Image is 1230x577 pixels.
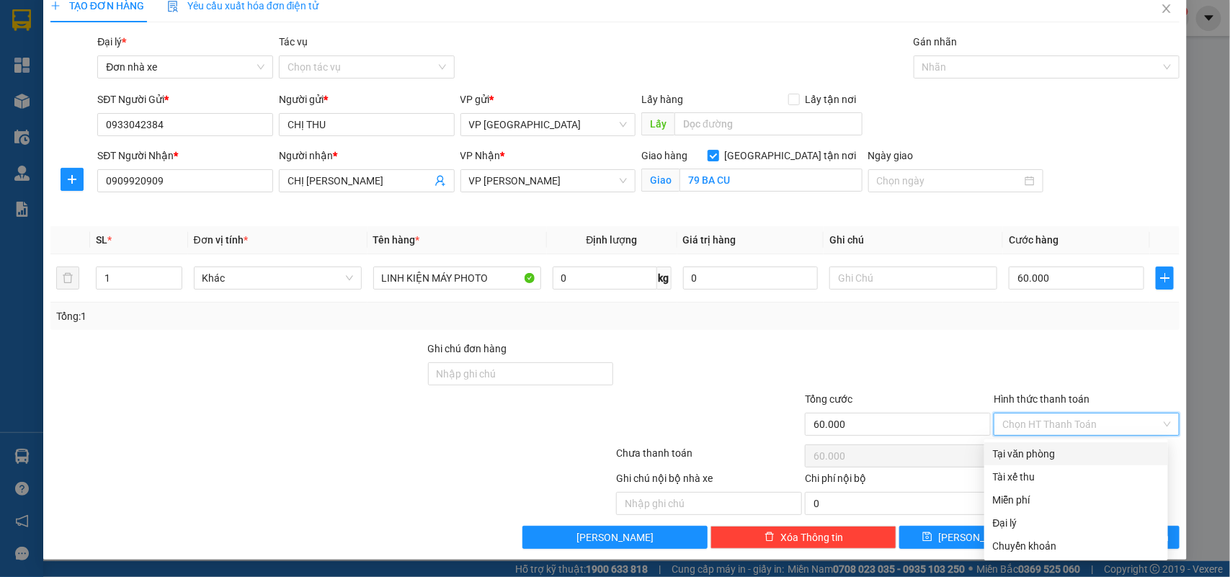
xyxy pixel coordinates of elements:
span: Đơn nhà xe [106,56,264,78]
span: Giá trị hàng [683,234,736,246]
button: plus [1156,267,1174,290]
div: Chuyển khoản [993,538,1159,554]
div: Tổng: 1 [56,308,476,324]
div: Tại văn phòng [993,446,1159,462]
label: Ngày giao [868,150,914,161]
span: [PERSON_NAME] [938,529,1015,545]
span: Đại lý [97,36,126,48]
span: Định lượng [587,234,638,246]
span: delete [765,532,775,543]
label: Hình thức thanh toán [994,393,1089,405]
span: Lấy hàng [641,94,683,105]
span: VP Vũng Tàu [469,170,628,192]
span: Tổng cước [805,393,852,405]
input: VD: Bàn, Ghế [373,267,541,290]
div: Tài xế thu [993,469,1159,485]
div: Người nhận [279,148,455,164]
span: Xóa Thông tin [780,529,843,545]
img: icon [167,1,179,12]
input: Ghi Chú [829,267,997,290]
li: Vie Limousine [7,7,209,35]
button: delete [56,267,79,290]
th: Ghi chú [824,226,1003,254]
img: logo.jpg [7,7,58,58]
span: kg [657,267,672,290]
span: Giao [641,169,679,192]
button: save[PERSON_NAME] [899,526,1038,549]
label: Tác vụ [279,36,308,48]
span: plus [61,174,83,185]
input: Ngày giao [877,173,1022,189]
div: Chi phí nội bộ [805,470,991,492]
span: user-add [434,175,446,187]
span: plus [1157,272,1173,284]
span: close [1161,3,1172,14]
span: Lấy [641,112,674,135]
span: environment [99,96,110,106]
div: SĐT Người Gửi [97,91,273,107]
button: deleteXóa Thông tin [710,526,896,549]
span: VP Nhận [460,150,501,161]
span: VP Quận 1 [469,114,628,135]
div: VP gửi [460,91,636,107]
span: [PERSON_NAME] [576,529,654,545]
span: Đơn vị tính [194,234,248,246]
div: Chưa thanh toán [615,445,804,470]
li: VP VP [GEOGRAPHIC_DATA] [7,61,99,109]
div: Miễn phí [993,492,1159,508]
div: Đại lý [993,515,1159,531]
span: save [922,532,932,543]
span: Lấy tận nơi [800,91,863,107]
button: plus [61,168,84,191]
label: Ghi chú đơn hàng [428,343,507,354]
input: Ghi chú đơn hàng [428,362,614,385]
input: 0 [683,267,819,290]
button: [PERSON_NAME] [522,526,708,549]
span: [GEOGRAPHIC_DATA] tận nơi [719,148,863,164]
li: VP VP [PERSON_NAME] [99,61,192,93]
div: Ghi chú nội bộ nhà xe [616,470,802,492]
span: plus [50,1,61,11]
input: Giao tận nơi [679,169,863,192]
input: Nhập ghi chú [616,492,802,515]
span: SL [96,234,107,246]
span: Cước hàng [1009,234,1059,246]
input: Dọc đường [674,112,863,135]
span: Tên hàng [373,234,420,246]
span: Giao hàng [641,150,687,161]
span: Khác [202,267,353,289]
label: Gán nhãn [914,36,958,48]
div: Người gửi [279,91,455,107]
div: SĐT Người Nhận [97,148,273,164]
